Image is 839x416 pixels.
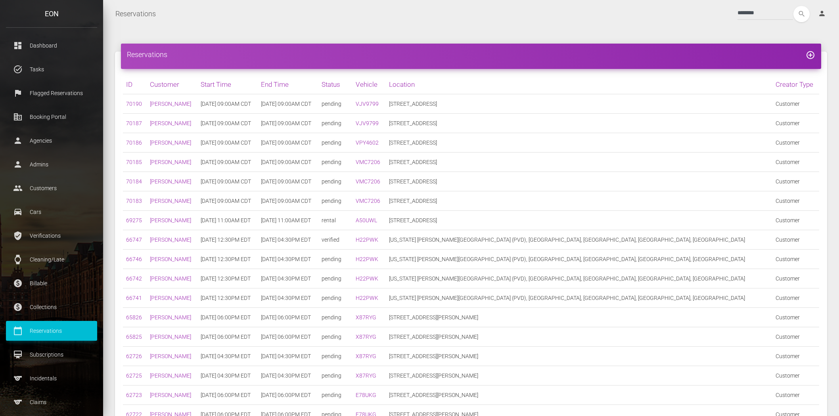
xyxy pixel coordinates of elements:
[197,114,258,133] td: [DATE] 09:00AM CDT
[318,366,352,385] td: pending
[126,237,142,243] a: 66747
[258,288,318,308] td: [DATE] 04:30PM EDT
[12,372,91,384] p: Incidentals
[150,101,191,107] a: [PERSON_NAME]
[258,114,318,133] td: [DATE] 09:00AM CDT
[318,172,352,191] td: pending
[197,211,258,230] td: [DATE] 11:00AM EDT
[318,308,352,327] td: pending
[6,273,97,293] a: paid Billable
[126,256,142,262] a: 66746
[197,153,258,172] td: [DATE] 09:00AM CDT
[12,63,91,75] p: Tasks
[150,314,191,321] a: [PERSON_NAME]
[150,392,191,398] a: [PERSON_NAME]
[197,385,258,405] td: [DATE] 06:00PM EDT
[12,349,91,361] p: Subscriptions
[318,114,352,133] td: pending
[12,111,91,123] p: Booking Portal
[258,191,318,211] td: [DATE] 09:00AM CDT
[150,237,191,243] a: [PERSON_NAME]
[356,256,378,262] a: H22PWK
[772,153,819,172] td: Customer
[772,133,819,153] td: Customer
[318,288,352,308] td: pending
[197,269,258,288] td: [DATE] 12:30PM EDT
[150,353,191,359] a: [PERSON_NAME]
[258,385,318,405] td: [DATE] 06:00PM EDT
[12,158,91,170] p: Admins
[126,392,142,398] a: 62723
[115,4,156,24] a: Reservations
[318,385,352,405] td: pending
[356,334,376,340] a: X87RYG
[356,353,376,359] a: X87RYG
[150,334,191,340] a: [PERSON_NAME]
[6,226,97,246] a: verified_user Verifications
[772,230,819,250] td: Customer
[126,159,142,165] a: 70185
[356,159,380,165] a: VMC7206
[386,172,772,191] td: [STREET_ADDRESS]
[197,288,258,308] td: [DATE] 12:30PM EDT
[386,75,772,94] th: Location
[258,94,318,114] td: [DATE] 09:00AM CDT
[197,366,258,385] td: [DATE] 04:30PM EDT
[150,159,191,165] a: [PERSON_NAME]
[356,120,379,126] a: VJV9799
[772,269,819,288] td: Customer
[197,250,258,269] td: [DATE] 12:30PM EDT
[386,133,772,153] td: [STREET_ADDRESS]
[356,275,378,282] a: H22PWK
[386,308,772,327] td: [STREET_ADDRESS][PERSON_NAME]
[150,198,191,204] a: [PERSON_NAME]
[12,230,91,242] p: Verifications
[126,120,142,126] a: 70187
[150,139,191,146] a: [PERSON_NAME]
[386,288,772,308] td: [US_STATE] [PERSON_NAME][GEOGRAPHIC_DATA] (PVD), [GEOGRAPHIC_DATA], [GEOGRAPHIC_DATA], [GEOGRAPHI...
[258,366,318,385] td: [DATE] 04:30PM EDT
[772,172,819,191] td: Customer
[386,94,772,114] td: [STREET_ADDRESS]
[12,325,91,337] p: Reservations
[258,250,318,269] td: [DATE] 04:30PM EDT
[386,191,772,211] td: [STREET_ADDRESS]
[6,368,97,388] a: sports Incidentals
[150,217,191,223] a: [PERSON_NAME]
[12,301,91,313] p: Collections
[126,314,142,321] a: 65826
[6,321,97,341] a: calendar_today Reservations
[6,250,97,269] a: watch Cleaning/Late
[356,178,380,185] a: VMC7206
[356,237,378,243] a: H22PWK
[772,366,819,385] td: Customer
[356,295,378,301] a: H22PWK
[6,59,97,79] a: task_alt Tasks
[318,347,352,366] td: pending
[772,288,819,308] td: Customer
[386,230,772,250] td: [US_STATE] [PERSON_NAME][GEOGRAPHIC_DATA] (PVD), [GEOGRAPHIC_DATA], [GEOGRAPHIC_DATA], [GEOGRAPHI...
[150,256,191,262] a: [PERSON_NAME]
[386,211,772,230] td: [STREET_ADDRESS]
[258,308,318,327] td: [DATE] 06:00PM EDT
[793,6,810,22] i: search
[126,178,142,185] a: 70184
[356,139,379,146] a: VPY4602
[197,191,258,211] td: [DATE] 09:00AM CDT
[356,198,380,204] a: VMC7206
[126,372,142,379] a: 62725
[386,327,772,347] td: [STREET_ADDRESS][PERSON_NAME]
[318,153,352,172] td: pending
[356,101,379,107] a: VJV9799
[356,314,376,321] a: X87RYG
[772,327,819,347] td: Customer
[772,250,819,269] td: Customer
[126,101,142,107] a: 70190
[386,366,772,385] td: [STREET_ADDRESS][PERSON_NAME]
[197,327,258,347] td: [DATE] 06:00PM EDT
[150,372,191,379] a: [PERSON_NAME]
[258,153,318,172] td: [DATE] 09:00AM CDT
[150,275,191,282] a: [PERSON_NAME]
[318,75,352,94] th: Status
[356,392,376,398] a: E78UKG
